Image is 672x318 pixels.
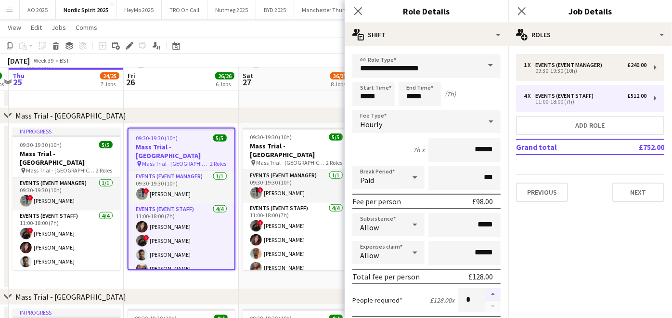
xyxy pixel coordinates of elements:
[27,195,33,201] span: !
[207,0,256,19] button: Nutmeg 2025
[508,5,672,17] h3: Job Details
[116,0,162,19] button: HeyMo 2025
[216,80,234,88] div: 6 Jobs
[76,23,97,32] span: Comms
[20,141,62,148] span: 09:30-19:30 (10h)
[20,0,56,19] button: AO 2025
[129,204,234,278] app-card-role: Events (Event Staff)4/411:00-18:00 (7h)[PERSON_NAME]![PERSON_NAME][PERSON_NAME][PERSON_NAME]
[360,175,374,185] span: Paid
[345,23,508,46] div: Shift
[13,71,25,80] span: Thu
[257,159,326,166] span: Mass Trial - [GEOGRAPHIC_DATA]
[32,57,56,64] span: Week 39
[360,251,379,260] span: Allow
[258,187,263,193] span: !
[508,23,672,46] div: Roles
[8,23,21,32] span: View
[485,288,501,301] button: Increase
[100,72,119,79] span: 24/25
[143,188,149,194] span: !
[52,23,66,32] span: Jobs
[101,80,119,88] div: 7 Jobs
[241,77,253,88] span: 27
[294,0,375,19] button: Manchester Thunder 2025
[243,128,350,270] app-job-card: 09:30-19:30 (10h)5/5Mass Trial - [GEOGRAPHIC_DATA] Mass Trial - [GEOGRAPHIC_DATA]2 RolesEvents (E...
[430,296,454,305] div: £128.00 x
[524,93,535,99] div: 4 x
[8,56,30,66] div: [DATE]
[162,0,207,19] button: TRO On Call
[627,62,646,68] div: £240.00
[516,183,568,202] button: Previous
[56,0,116,19] button: Nordic Spirit 2025
[213,134,227,142] span: 5/5
[99,141,113,148] span: 5/5
[445,90,456,98] div: (7h)
[243,71,253,80] span: Sat
[524,68,646,73] div: 09:30-19:30 (10h)
[524,99,646,104] div: 11:00-18:00 (7h)
[15,292,126,302] div: Mass Trial - [GEOGRAPHIC_DATA]
[13,128,120,270] app-job-card: In progress09:30-19:30 (10h)5/5Mass Trial - [GEOGRAPHIC_DATA] Mass Trial - [GEOGRAPHIC_DATA]2 Rol...
[13,128,120,135] div: In progress
[627,93,646,99] div: £512.00
[413,146,425,154] div: 7h x
[612,183,664,202] button: Next
[352,272,420,281] div: Total fee per person
[243,170,350,203] app-card-role: Events (Event Manager)1/109:30-19:30 (10h)![PERSON_NAME]
[72,21,101,34] a: Comms
[129,143,234,160] h3: Mass Trial - [GEOGRAPHIC_DATA]
[256,0,294,19] button: BYD 2025
[329,133,343,141] span: 5/5
[96,167,113,174] span: 2 Roles
[360,119,382,129] span: Hourly
[468,272,493,281] div: £128.00
[258,220,263,226] span: !
[26,167,96,174] span: Mass Trial - [GEOGRAPHIC_DATA]
[243,203,350,278] app-card-role: Events (Event Staff)4/411:00-18:00 (7h)![PERSON_NAME][PERSON_NAME][PERSON_NAME][PERSON_NAME]
[243,142,350,159] h3: Mass Trial - [GEOGRAPHIC_DATA]
[31,23,42,32] span: Edit
[607,139,664,155] td: £752.00
[13,309,120,317] div: In progress
[345,5,508,17] h3: Role Details
[215,72,234,79] span: 26/26
[535,62,606,68] div: Events (Event Manager)
[48,21,70,34] a: Jobs
[326,159,343,166] span: 2 Roles
[330,72,349,79] span: 36/37
[13,178,120,211] app-card-role: Events (Event Manager)1/109:30-19:30 (10h)![PERSON_NAME]
[143,235,149,241] span: !
[13,211,120,285] app-card-role: Events (Event Staff)4/411:00-18:00 (7h)![PERSON_NAME][PERSON_NAME][PERSON_NAME]
[129,171,234,204] app-card-role: Events (Event Manager)1/109:30-19:30 (10h)![PERSON_NAME]
[535,93,597,99] div: Events (Event Staff)
[27,228,33,234] span: !
[11,77,25,88] span: 25
[516,139,607,155] td: Grand total
[210,160,227,167] span: 2 Roles
[136,134,178,142] span: 09:30-19:30 (10h)
[142,160,210,167] span: Mass Trial - [GEOGRAPHIC_DATA]
[4,21,25,34] a: View
[360,223,379,232] span: Allow
[126,77,135,88] span: 26
[15,111,126,120] div: Mass Trial - [GEOGRAPHIC_DATA]
[352,296,402,305] label: People required
[13,149,120,167] h3: Mass Trial - [GEOGRAPHIC_DATA]
[60,57,69,64] div: BST
[331,80,349,88] div: 8 Jobs
[250,133,292,141] span: 09:30-19:30 (10h)
[516,116,664,135] button: Add role
[27,21,46,34] a: Edit
[352,197,401,206] div: Fee per person
[128,71,135,80] span: Fri
[128,128,235,270] app-job-card: 09:30-19:30 (10h)5/5Mass Trial - [GEOGRAPHIC_DATA] Mass Trial - [GEOGRAPHIC_DATA]2 RolesEvents (E...
[524,62,535,68] div: 1 x
[472,197,493,206] div: £98.00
